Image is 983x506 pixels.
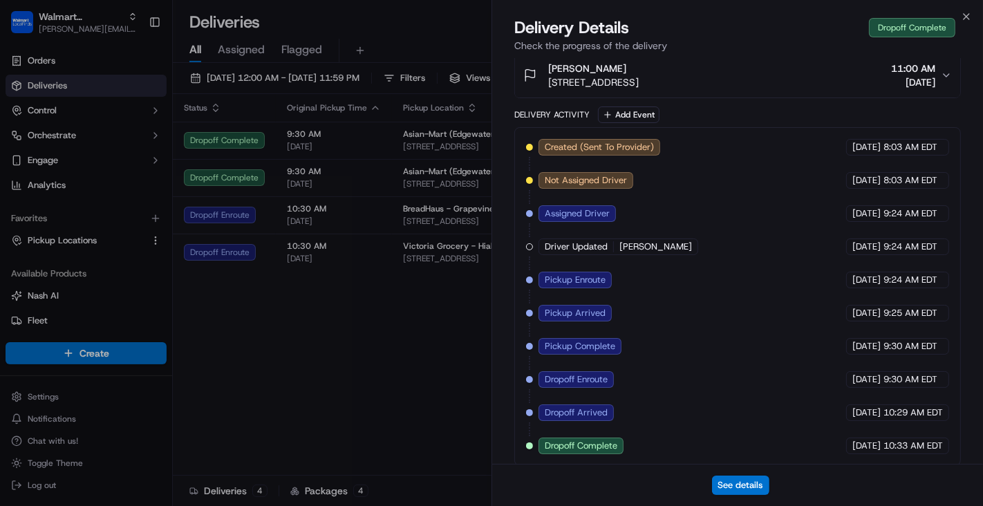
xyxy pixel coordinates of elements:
div: Delivery Activity [514,109,590,120]
span: Dropoff Complete [545,440,617,452]
span: [DATE] [852,406,881,419]
span: • [115,251,120,262]
span: [DATE] [852,241,881,253]
a: Powered byPylon [97,341,167,353]
span: 10:33 AM EDT [883,440,943,452]
span: Pickup Complete [545,340,615,353]
a: 💻API Documentation [111,303,227,328]
img: 1736555255976-a54dd68f-1ca7-489b-9aae-adbdc363a1c4 [14,131,39,156]
span: API Documentation [131,308,222,322]
span: [DATE] [122,251,151,262]
span: 11:00 AM [891,62,935,75]
span: [STREET_ADDRESS] [548,75,639,89]
span: 8:03 AM EDT [883,174,937,187]
span: Pickup Enroute [545,274,606,286]
a: 📗Knowledge Base [8,303,111,328]
span: Delivery Details [514,17,629,39]
span: Knowledge Base [28,308,106,322]
span: [DATE] [852,373,881,386]
span: 9:24 AM EDT [883,274,937,286]
span: [DATE] [122,214,151,225]
p: Check the progress of the delivery [514,39,961,53]
span: [DATE] [852,207,881,220]
span: 9:30 AM EDT [883,340,937,353]
span: [DATE] [852,141,881,153]
span: [DATE] [891,75,935,89]
button: Add Event [598,106,659,123]
span: Dropoff Arrived [545,406,608,419]
img: 1736555255976-a54dd68f-1ca7-489b-9aae-adbdc363a1c4 [28,252,39,263]
span: [DATE] [852,340,881,353]
button: [PERSON_NAME][STREET_ADDRESS]11:00 AM[DATE] [515,53,960,97]
span: [PERSON_NAME] [619,241,692,253]
button: Start new chat [235,135,252,152]
span: Created (Sent To Provider) [545,141,654,153]
span: 9:30 AM EDT [883,373,937,386]
span: [PERSON_NAME] [43,214,112,225]
div: 💻 [117,310,128,321]
button: See details [712,476,769,495]
span: [DATE] [852,307,881,319]
span: [PERSON_NAME] [548,62,626,75]
span: 10:29 AM EDT [883,406,943,419]
span: 9:24 AM EDT [883,207,937,220]
span: • [115,214,120,225]
img: Nash [14,13,41,41]
p: Welcome 👋 [14,55,252,77]
img: 9188753566659_6852d8bf1fb38e338040_72.png [29,131,54,156]
button: See all [214,176,252,193]
input: Got a question? Start typing here... [36,88,249,103]
span: Pylon [138,342,167,353]
div: 📗 [14,310,25,321]
span: [DATE] [852,274,881,286]
span: Not Assigned Driver [545,174,627,187]
span: Assigned Driver [545,207,610,220]
span: 8:03 AM EDT [883,141,937,153]
div: Past conversations [14,179,93,190]
span: [PERSON_NAME] [43,251,112,262]
span: Dropoff Enroute [545,373,608,386]
span: Pickup Arrived [545,307,606,319]
span: [DATE] [852,174,881,187]
div: We're available if you need us! [62,145,190,156]
div: Start new chat [62,131,227,145]
span: Driver Updated [545,241,608,253]
img: Grace Nketiah [14,238,36,260]
span: 9:24 AM EDT [883,241,937,253]
span: 9:25 AM EDT [883,307,937,319]
span: [DATE] [852,440,881,452]
img: Anthony Trinh [14,200,36,223]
